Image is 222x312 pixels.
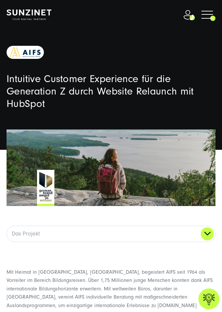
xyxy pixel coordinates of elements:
a: Das Projekt [7,226,215,242]
img: SUNZINET Full Service Digital Agentur [7,9,51,20]
img: AIFS Website Relaunch HubSpot | SUNZINET [7,130,215,206]
img: logo 1AIFS_Logo [10,47,41,57]
h2: Intuitive Customer Experience für die Generation Z durch Website Relaunch mit HubSpot [7,73,215,110]
p: Mit Heimat in [GEOGRAPHIC_DATA], [GEOGRAPHIC_DATA], begeistert AIFS seit 1964 als Vorreiter im Be... [7,268,215,310]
